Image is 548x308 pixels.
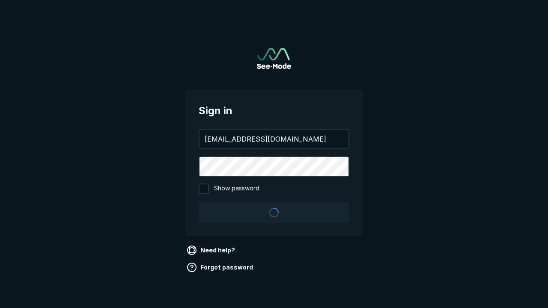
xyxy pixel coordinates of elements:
span: Sign in [199,103,349,118]
a: Forgot password [185,261,256,274]
span: Show password [214,184,259,194]
input: your@email.com [200,130,348,148]
img: See-Mode Logo [257,48,291,69]
a: Need help? [185,243,238,257]
a: Go to sign in [257,48,291,69]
